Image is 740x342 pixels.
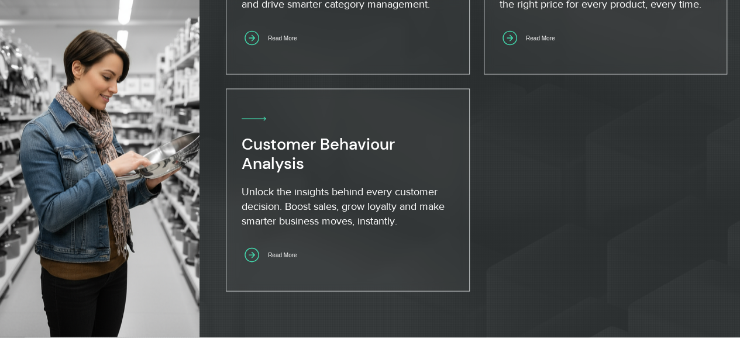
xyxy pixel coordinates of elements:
a: Read More [242,27,325,50]
p: Unlock the insights behind every customer decision. Boost sales, grow loyalty and make smarter bu... [242,185,452,229]
span: Read More [268,252,297,258]
a: Read More [500,27,583,50]
span: Customer Behaviour Analysis [242,134,395,174]
span: Read More [268,35,297,42]
a: Read More [242,244,325,267]
span: Read More [526,35,555,42]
